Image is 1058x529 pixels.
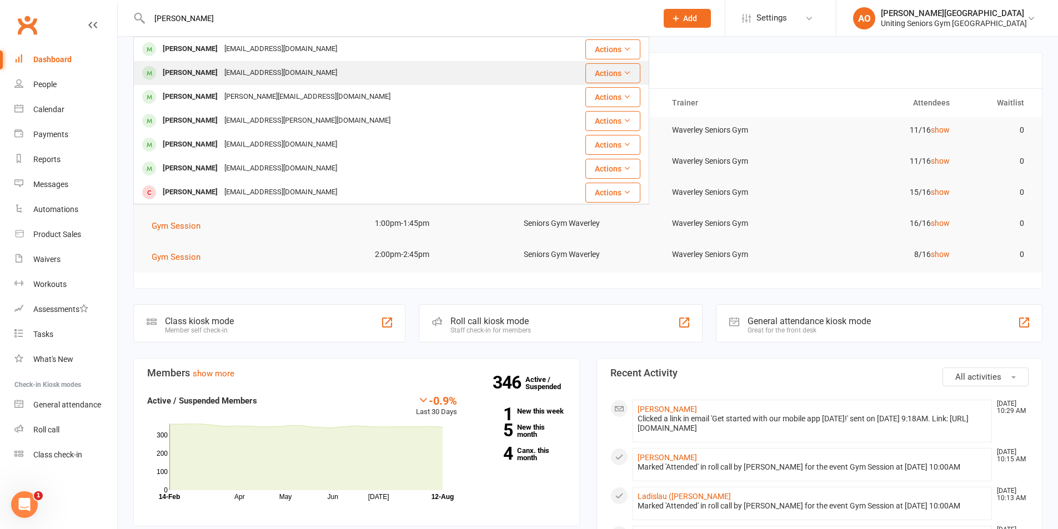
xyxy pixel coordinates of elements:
[159,89,221,105] div: [PERSON_NAME]
[960,241,1034,268] td: 0
[33,80,57,89] div: People
[638,453,697,462] a: [PERSON_NAME]
[931,125,950,134] a: show
[365,210,514,236] td: 1:00pm-1:45pm
[955,372,1001,382] span: All activities
[662,89,811,117] th: Trainer
[662,148,811,174] td: Waverley Seniors Gym
[33,155,61,164] div: Reports
[365,241,514,268] td: 2:00pm-2:45pm
[34,491,43,500] span: 1
[493,374,525,391] strong: 346
[638,501,987,511] div: Marked 'Attended' in roll call by [PERSON_NAME] for the event Gym Session at [DATE] 10:00AM
[33,205,78,214] div: Automations
[14,47,117,72] a: Dashboard
[662,117,811,143] td: Waverley Seniors Gym
[33,355,73,364] div: What's New
[221,184,340,200] div: [EMAIL_ADDRESS][DOMAIN_NAME]
[514,241,663,268] td: Seniors Gym Waverley
[159,160,221,177] div: [PERSON_NAME]
[416,394,457,406] div: -0.9%
[221,137,340,153] div: [EMAIL_ADDRESS][DOMAIN_NAME]
[662,179,811,205] td: Waverley Seniors Gym
[585,159,640,179] button: Actions
[811,241,960,268] td: 8/16
[474,445,513,462] strong: 4
[147,396,257,406] strong: Active / Suspended Members
[585,87,640,107] button: Actions
[931,188,950,197] a: show
[960,210,1034,236] td: 0
[159,137,221,153] div: [PERSON_NAME]
[811,148,960,174] td: 11/16
[14,322,117,347] a: Tasks
[585,39,640,59] button: Actions
[931,219,950,228] a: show
[14,122,117,147] a: Payments
[33,280,67,289] div: Workouts
[159,184,221,200] div: [PERSON_NAME]
[416,394,457,418] div: Last 30 Days
[14,442,117,467] a: Class kiosk mode
[610,367,1029,379] h3: Recent Activity
[14,247,117,272] a: Waivers
[165,316,234,326] div: Class kiosk mode
[33,400,101,409] div: General attendance
[474,447,566,461] a: 4Canx. this month
[881,18,1027,28] div: Uniting Seniors Gym [GEOGRAPHIC_DATA]
[14,272,117,297] a: Workouts
[638,414,987,433] div: Clicked a link in email 'Get started with our mobile app [DATE]!' sent on [DATE] 9:18AM. Link: [U...
[931,157,950,165] a: show
[221,89,394,105] div: [PERSON_NAME][EMAIL_ADDRESS][DOMAIN_NAME]
[14,172,117,197] a: Messages
[662,241,811,268] td: Waverley Seniors Gym
[960,179,1034,205] td: 0
[525,367,574,399] a: 346Active / Suspended
[960,117,1034,143] td: 0
[33,305,88,314] div: Assessments
[14,197,117,222] a: Automations
[14,347,117,372] a: What's New
[638,462,987,472] div: Marked 'Attended' in roll call by [PERSON_NAME] for the event Gym Session at [DATE] 10:00AM
[450,316,531,326] div: Roll call kiosk mode
[165,326,234,334] div: Member self check-in
[811,117,960,143] td: 11/16
[811,89,960,117] th: Attendees
[683,14,697,23] span: Add
[159,65,221,81] div: [PERSON_NAME]
[942,367,1029,386] button: All activities
[193,369,234,379] a: show more
[474,424,566,438] a: 5New this month
[159,113,221,129] div: [PERSON_NAME]
[33,105,64,114] div: Calendar
[474,407,566,415] a: 1New this week
[585,135,640,155] button: Actions
[756,6,787,31] span: Settings
[931,250,950,259] a: show
[811,210,960,236] td: 16/16
[147,367,566,379] h3: Members
[33,330,53,339] div: Tasks
[638,405,697,414] a: [PERSON_NAME]
[33,180,68,189] div: Messages
[514,210,663,236] td: Seniors Gym Waverley
[33,55,72,64] div: Dashboard
[474,422,513,439] strong: 5
[585,63,640,83] button: Actions
[221,65,340,81] div: [EMAIL_ADDRESS][DOMAIN_NAME]
[152,252,200,262] span: Gym Session
[14,222,117,247] a: Product Sales
[991,487,1028,502] time: [DATE] 10:13 AM
[221,41,340,57] div: [EMAIL_ADDRESS][DOMAIN_NAME]
[991,400,1028,415] time: [DATE] 10:29 AM
[853,7,875,29] div: AO
[14,147,117,172] a: Reports
[152,219,208,233] button: Gym Session
[11,491,38,518] iframe: Intercom live chat
[33,255,61,264] div: Waivers
[152,221,200,231] span: Gym Session
[14,392,117,417] a: General attendance kiosk mode
[474,406,513,422] strong: 1
[159,41,221,57] div: [PERSON_NAME]
[664,9,711,28] button: Add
